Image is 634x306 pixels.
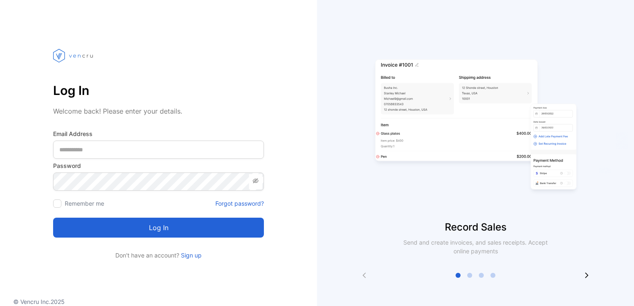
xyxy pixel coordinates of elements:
[53,129,264,138] label: Email Address
[65,200,104,207] label: Remember me
[179,252,202,259] a: Sign up
[53,161,264,170] label: Password
[53,218,264,238] button: Log in
[396,238,555,255] p: Send and create invoices, and sales receipts. Accept online payments
[53,33,95,78] img: vencru logo
[53,80,264,100] p: Log In
[53,251,264,260] p: Don't have an account?
[372,33,579,220] img: slider image
[53,106,264,116] p: Welcome back! Please enter your details.
[317,220,634,235] p: Record Sales
[215,199,264,208] a: Forgot password?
